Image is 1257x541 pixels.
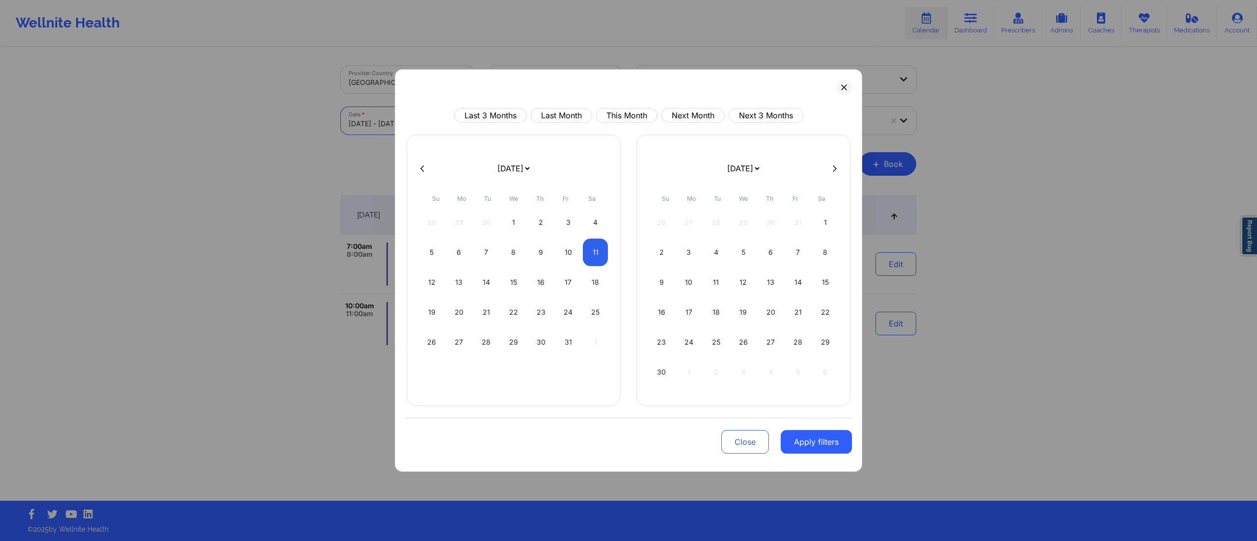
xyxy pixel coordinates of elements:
[704,298,729,326] div: Tue Nov 18 2025
[563,195,569,202] abbr: Friday
[729,108,803,123] button: Next 3 Months
[731,328,756,356] div: Wed Nov 26 2025
[509,195,518,202] abbr: Wednesday
[677,328,702,356] div: Mon Nov 24 2025
[596,108,657,123] button: This Month
[484,195,491,202] abbr: Tuesday
[721,430,769,454] button: Close
[432,195,439,202] abbr: Sunday
[447,298,472,326] div: Mon Oct 20 2025
[677,269,702,296] div: Mon Nov 10 2025
[501,298,526,326] div: Wed Oct 22 2025
[474,239,499,266] div: Tue Oct 07 2025
[583,298,608,326] div: Sat Oct 25 2025
[766,195,773,202] abbr: Thursday
[758,269,783,296] div: Thu Nov 13 2025
[583,269,608,296] div: Sat Oct 18 2025
[474,328,499,356] div: Tue Oct 28 2025
[454,108,527,123] button: Last 3 Months
[661,108,725,123] button: Next Month
[501,239,526,266] div: Wed Oct 08 2025
[731,269,756,296] div: Wed Nov 12 2025
[556,239,581,266] div: Fri Oct 10 2025
[758,298,783,326] div: Thu Nov 20 2025
[731,298,756,326] div: Wed Nov 19 2025
[781,430,852,454] button: Apply filters
[813,239,838,266] div: Sat Nov 08 2025
[813,298,838,326] div: Sat Nov 22 2025
[501,209,526,236] div: Wed Oct 01 2025
[419,328,444,356] div: Sun Oct 26 2025
[758,328,783,356] div: Thu Nov 27 2025
[677,239,702,266] div: Mon Nov 03 2025
[528,239,553,266] div: Thu Oct 09 2025
[649,269,674,296] div: Sun Nov 09 2025
[528,269,553,296] div: Thu Oct 16 2025
[677,298,702,326] div: Mon Nov 17 2025
[556,209,581,236] div: Fri Oct 03 2025
[649,298,674,326] div: Sun Nov 16 2025
[704,269,729,296] div: Tue Nov 11 2025
[501,269,526,296] div: Wed Oct 15 2025
[583,239,608,266] div: Sat Oct 11 2025
[786,269,811,296] div: Fri Nov 14 2025
[649,239,674,266] div: Sun Nov 02 2025
[687,195,696,202] abbr: Monday
[528,298,553,326] div: Thu Oct 23 2025
[528,209,553,236] div: Thu Oct 02 2025
[501,328,526,356] div: Wed Oct 29 2025
[474,298,499,326] div: Tue Oct 21 2025
[813,328,838,356] div: Sat Nov 29 2025
[818,195,825,202] abbr: Saturday
[419,239,444,266] div: Sun Oct 05 2025
[704,328,729,356] div: Tue Nov 25 2025
[419,298,444,326] div: Sun Oct 19 2025
[447,239,472,266] div: Mon Oct 06 2025
[457,195,466,202] abbr: Monday
[786,239,811,266] div: Fri Nov 07 2025
[792,195,798,202] abbr: Friday
[447,269,472,296] div: Mon Oct 13 2025
[474,269,499,296] div: Tue Oct 14 2025
[813,269,838,296] div: Sat Nov 15 2025
[447,328,472,356] div: Mon Oct 27 2025
[528,328,553,356] div: Thu Oct 30 2025
[786,328,811,356] div: Fri Nov 28 2025
[662,195,669,202] abbr: Sunday
[704,239,729,266] div: Tue Nov 04 2025
[731,239,756,266] div: Wed Nov 05 2025
[588,195,596,202] abbr: Saturday
[536,195,544,202] abbr: Thursday
[649,358,674,386] div: Sun Nov 30 2025
[556,298,581,326] div: Fri Oct 24 2025
[531,108,592,123] button: Last Month
[556,269,581,296] div: Fri Oct 17 2025
[813,209,838,236] div: Sat Nov 01 2025
[714,195,721,202] abbr: Tuesday
[649,328,674,356] div: Sun Nov 23 2025
[583,209,608,236] div: Sat Oct 04 2025
[556,328,581,356] div: Fri Oct 31 2025
[419,269,444,296] div: Sun Oct 12 2025
[758,239,783,266] div: Thu Nov 06 2025
[786,298,811,326] div: Fri Nov 21 2025
[739,195,748,202] abbr: Wednesday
